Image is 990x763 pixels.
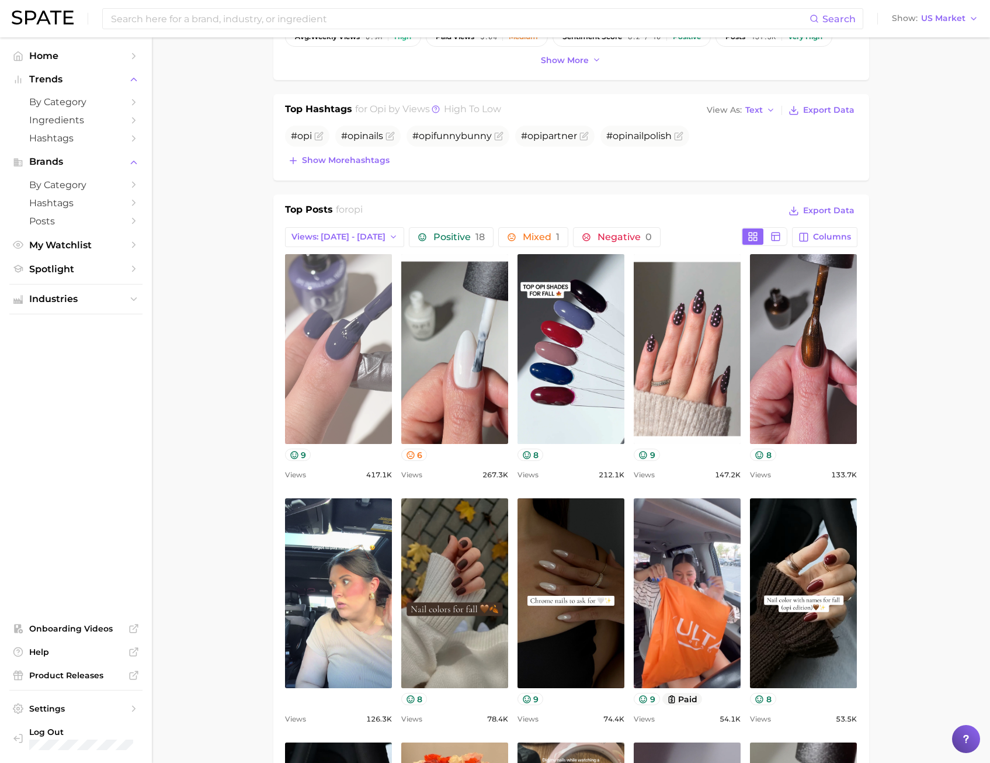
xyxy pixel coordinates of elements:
h2: for by Views [355,102,501,119]
button: Columns [792,227,857,247]
a: Home [9,47,143,65]
span: Views [517,712,539,726]
button: Brands [9,153,143,171]
span: Posts [29,216,123,227]
a: Onboarding Videos [9,620,143,637]
a: Log out. Currently logged in with e-mail jacob.demos@robertet.com. [9,723,143,754]
span: # nails [341,130,383,141]
button: Flag as miscategorized or irrelevant [385,131,395,141]
span: 0 [645,231,652,242]
button: 9 [634,693,660,705]
span: 133.7k [831,468,857,482]
span: Views [750,712,771,726]
span: opi [419,130,433,141]
span: Brands [29,157,123,167]
button: Show morehashtags [285,152,392,169]
span: Mixed [523,233,560,242]
span: Show more [541,56,589,65]
button: Flag as miscategorized or irrelevant [314,131,324,141]
span: Onboarding Videos [29,623,123,634]
button: ShowUS Market [889,11,981,26]
button: 8 [750,693,776,705]
span: 1 [556,231,560,242]
button: 9 [634,449,660,461]
span: Industries [29,294,123,304]
button: Flag as miscategorized or irrelevant [674,131,683,141]
span: Settings [29,703,123,714]
button: 8 [517,449,544,461]
span: Search [822,13,856,25]
span: opi [370,103,386,115]
span: opi [613,130,627,141]
span: Text [745,107,763,113]
span: 147.2k [715,468,741,482]
a: Help [9,643,143,661]
span: Hashtags [29,133,123,144]
span: Export Data [803,105,854,115]
span: Help [29,647,123,657]
button: Export Data [786,102,857,119]
button: 9 [285,449,311,461]
h1: Top Hashtags [285,102,352,119]
h1: Top Posts [285,203,333,220]
span: # funnybunny [412,130,492,141]
span: 54.1k [720,712,741,726]
button: View AsText [704,103,779,118]
span: Views [750,468,771,482]
a: Posts [9,212,143,230]
span: US Market [921,15,965,22]
input: Search here for a brand, industry, or ingredient [110,9,810,29]
button: Industries [9,290,143,308]
span: Views [634,468,655,482]
span: Show [892,15,918,22]
button: 8 [401,693,428,705]
span: opi [297,130,312,141]
span: Negative [598,233,652,242]
a: My Watchlist [9,236,143,254]
span: Ingredients [29,115,123,126]
button: Trends [9,71,143,88]
span: 417.1k [366,468,392,482]
span: opi [527,130,542,141]
button: paid [662,693,703,705]
button: 6 [401,449,428,461]
button: Export Data [786,203,857,219]
h2: for [336,203,363,220]
span: Trends [29,74,123,85]
a: Ingredients [9,111,143,129]
span: 74.4k [603,712,624,726]
span: 267.3k [482,468,508,482]
span: Log Out [29,727,143,737]
span: opi [348,204,363,215]
span: Hashtags [29,197,123,209]
span: high to low [444,103,501,115]
a: Spotlight [9,260,143,278]
span: View As [707,107,742,113]
span: Views [401,468,422,482]
button: 9 [517,693,544,705]
span: Spotlight [29,263,123,275]
span: Views [401,712,422,726]
a: Product Releases [9,667,143,684]
span: Views [517,468,539,482]
img: SPATE [12,11,74,25]
span: 78.4k [487,712,508,726]
span: # [291,130,312,141]
span: My Watchlist [29,240,123,251]
span: Show more hashtags [302,155,390,165]
span: 18 [475,231,485,242]
button: 8 [750,449,776,461]
span: 53.5k [836,712,857,726]
span: Home [29,50,123,61]
span: 212.1k [599,468,624,482]
span: Columns [813,232,851,242]
span: Export Data [803,206,854,216]
button: Flag as miscategorized or irrelevant [494,131,503,141]
a: by Category [9,93,143,111]
span: Views [634,712,655,726]
a: Settings [9,700,143,717]
button: Views: [DATE] - [DATE] [285,227,405,247]
span: Views [285,468,306,482]
button: Flag as miscategorized or irrelevant [579,131,589,141]
span: Views: [DATE] - [DATE] [291,232,385,242]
